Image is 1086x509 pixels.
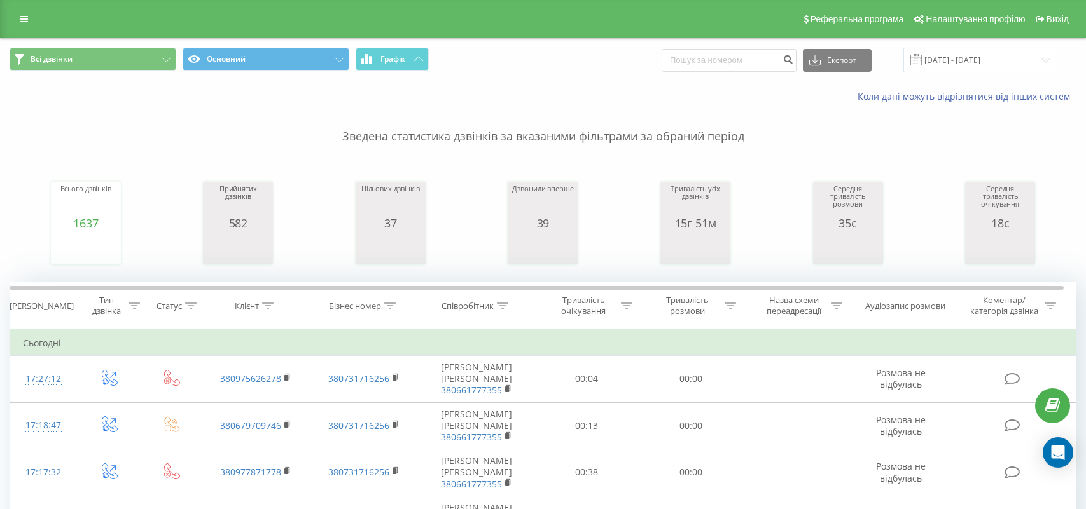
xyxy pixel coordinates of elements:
[811,14,904,24] span: Реферальна програма
[662,49,797,72] input: Пошук за номером
[418,449,534,496] td: [PERSON_NAME] [PERSON_NAME]
[206,185,270,217] div: Прийнятих дзвінків
[441,478,502,490] a: 380661777355
[968,217,1032,229] div: 18с
[653,295,721,316] div: Тривалість розмови
[926,14,1025,24] span: Налаштування профілю
[328,466,389,478] a: 380731716256
[235,301,259,311] div: Клієнт
[534,449,639,496] td: 00:38
[10,103,1076,145] p: Зведена статистика дзвінків за вказаними фільтрами за обраний період
[183,48,349,71] button: Основний
[803,49,872,72] button: Експорт
[441,431,502,443] a: 380661777355
[31,54,73,64] span: Всі дзвінки
[816,185,880,217] div: Середня тривалість розмови
[356,48,429,71] button: Графік
[967,295,1041,316] div: Коментар/категорія дзвінка
[664,185,727,217] div: Тривалість усіх дзвінків
[664,217,727,229] div: 15г 51м
[157,301,182,311] div: Статус
[380,55,405,64] span: Графік
[23,367,64,391] div: 17:27:12
[418,356,534,403] td: [PERSON_NAME] [PERSON_NAME]
[639,449,743,496] td: 00:00
[441,384,502,396] a: 380661777355
[968,185,1032,217] div: Середня тривалість очікування
[361,185,420,217] div: Цільових дзвінків
[220,466,281,478] a: 380977871778
[329,301,381,311] div: Бізнес номер
[88,295,125,316] div: Тип дзвінка
[816,217,880,229] div: 35с
[639,402,743,449] td: 00:00
[10,48,176,71] button: Всі дзвінки
[442,301,494,311] div: Співробітник
[1043,437,1073,468] div: Open Intercom Messenger
[60,185,111,217] div: Всього дзвінків
[206,217,270,229] div: 582
[361,217,420,229] div: 37
[220,372,281,384] a: 380975626278
[418,402,534,449] td: [PERSON_NAME] [PERSON_NAME]
[858,90,1076,102] a: Коли дані можуть відрізнятися вiд інших систем
[328,419,389,431] a: 380731716256
[10,330,1076,356] td: Сьогодні
[534,402,639,449] td: 00:13
[220,419,281,431] a: 380679709746
[512,217,573,229] div: 39
[512,185,573,217] div: Дзвонили вперше
[876,414,926,437] span: Розмова не відбулась
[10,301,74,311] div: [PERSON_NAME]
[23,460,64,485] div: 17:17:32
[550,295,618,316] div: Тривалість очікування
[23,413,64,438] div: 17:18:47
[1047,14,1069,24] span: Вихід
[639,356,743,403] td: 00:00
[328,372,389,384] a: 380731716256
[876,460,926,484] span: Розмова не відбулась
[876,367,926,390] span: Розмова не відбулась
[760,295,828,316] div: Назва схеми переадресації
[534,356,639,403] td: 00:04
[60,217,111,229] div: 1637
[865,301,945,311] div: Аудіозапис розмови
